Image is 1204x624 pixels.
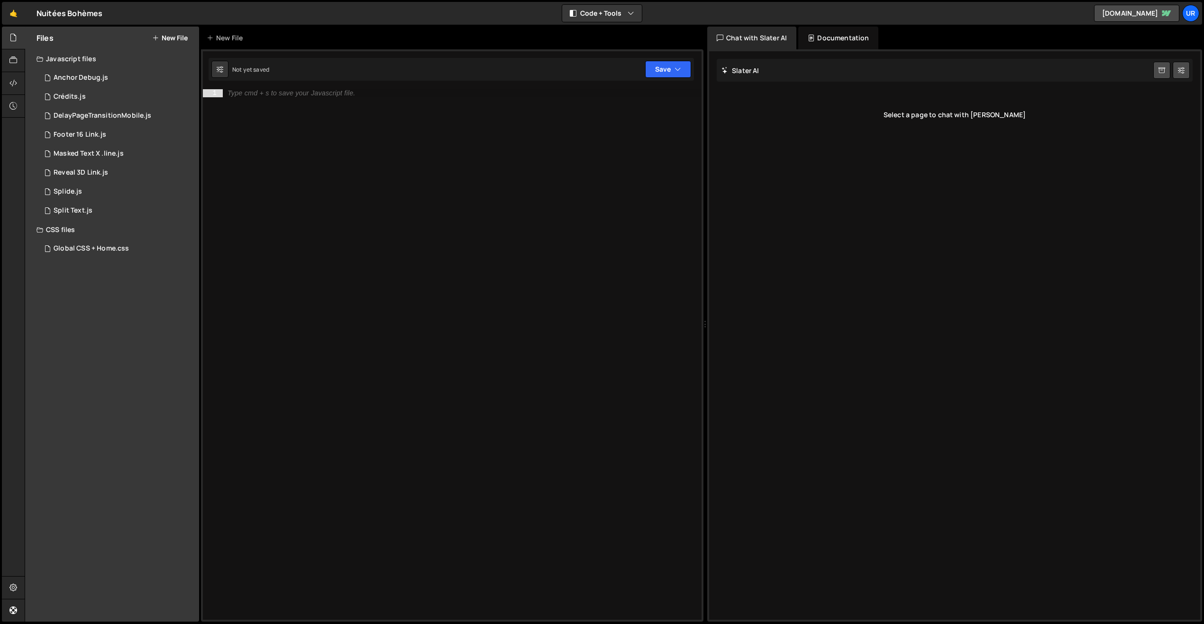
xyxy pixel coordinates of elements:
div: Nuitées Bohèmes [36,8,102,19]
div: Splide.js [54,187,82,196]
h2: Files [36,33,54,43]
div: Split Text.js [54,206,92,215]
div: Not yet saved [232,65,269,74]
div: 12959/32678.js [36,125,199,144]
div: 1 [203,89,223,97]
div: New File [207,33,246,43]
button: Save [645,61,691,78]
div: Crédits.js [54,93,86,101]
div: Javascript files [25,49,199,68]
div: DelayPageTransitionMobile.js [54,112,151,120]
div: Documentation [798,27,878,49]
div: Select a page to chat with [PERSON_NAME] [717,96,1193,134]
a: UR [1182,5,1199,22]
div: 12959/36447.js [36,68,199,87]
div: 12959/31876.js [36,163,199,182]
button: Code + Tools [562,5,642,22]
div: 12959/32738.js [36,144,199,163]
div: Anchor Debug.js [54,74,108,82]
button: New File [152,34,188,42]
div: Reveal 3D Link.js [54,168,108,177]
div: Footer 16 Link.js [54,130,106,139]
div: Type cmd + s to save your Javascript file. [228,90,355,97]
h2: Slater AI [721,66,759,75]
div: 12959/31875.js [36,87,199,106]
div: CSS files [25,220,199,239]
div: 12959/33498.js [36,182,199,201]
a: 🤙 [2,2,25,25]
div: Chat with Slater AI [707,27,796,49]
a: [DOMAIN_NAME] [1094,5,1179,22]
div: 12959/32007.js [36,106,199,125]
div: Masked Text X .line.js [54,149,124,158]
div: Global CSS + Home.css [54,244,129,253]
div: 12959/32449.js [36,201,199,220]
div: 12959/31877.css [36,239,199,258]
